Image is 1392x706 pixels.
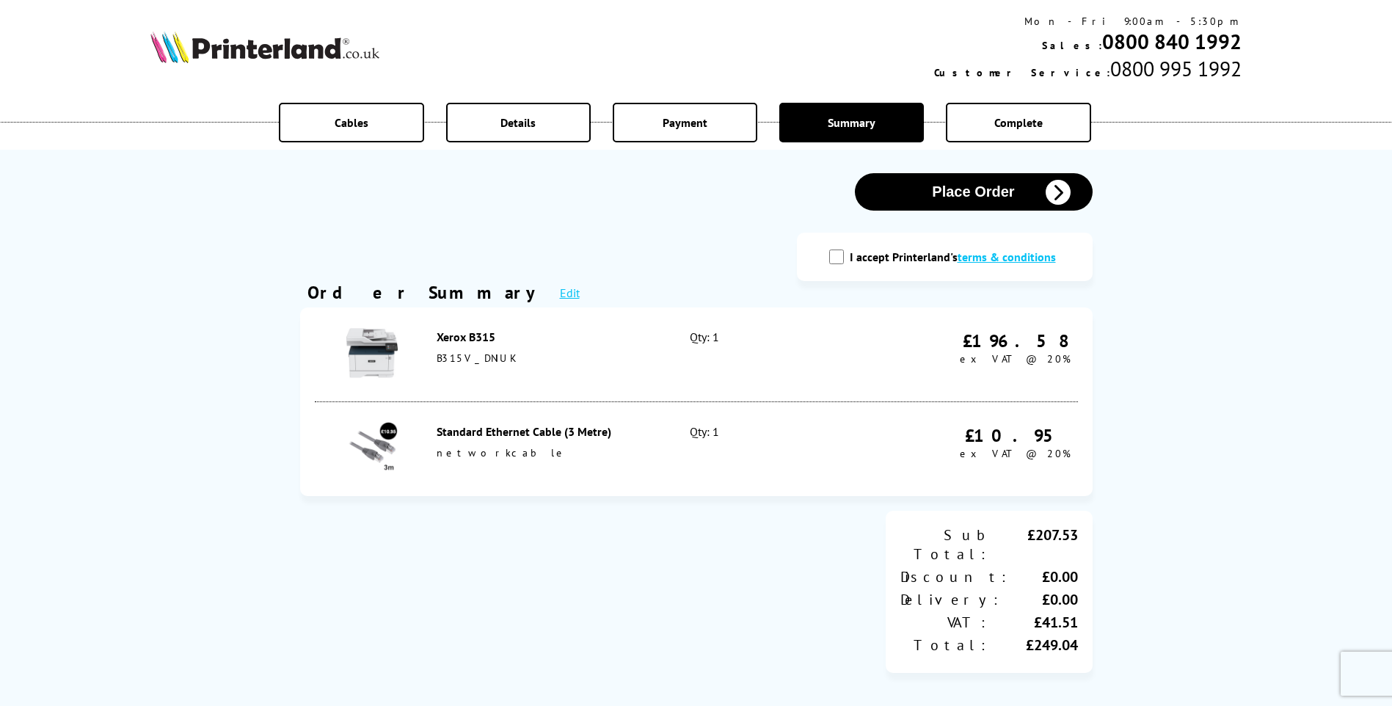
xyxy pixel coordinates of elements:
div: Discount: [900,567,1010,586]
div: £207.53 [989,525,1078,564]
div: Mon - Fri 9:00am - 5:30pm [934,15,1242,28]
img: Printerland Logo [150,31,379,63]
img: Xerox B315 [346,327,398,379]
span: Customer Service: [934,66,1110,79]
div: £41.51 [989,613,1078,632]
a: 0800 840 1992 [1102,28,1242,55]
div: £0.00 [1010,567,1078,586]
span: Complete [994,115,1043,130]
div: Qty: 1 [690,424,842,474]
div: VAT: [900,613,989,632]
div: £249.04 [989,636,1078,655]
div: £0.00 [1002,590,1078,609]
div: Standard Ethernet Cable (3 Metre) [437,424,658,439]
span: Sales: [1042,39,1102,52]
div: networkcable [437,446,658,459]
div: £196.58 [960,330,1071,352]
span: Details [500,115,536,130]
div: Sub Total: [900,525,989,564]
span: Summary [828,115,875,130]
img: Standard Ethernet Cable (3 Metre) [346,422,398,473]
span: Payment [663,115,707,130]
div: £10.95 [960,424,1071,447]
div: Xerox B315 [437,330,658,344]
label: I accept Printerland's [850,250,1063,264]
div: Total: [900,636,989,655]
div: B315V_DNIUK [437,352,658,365]
button: Place Order [855,173,1093,211]
div: Qty: 1 [690,330,842,379]
div: Delivery: [900,590,1002,609]
div: Order Summary [307,281,545,304]
a: Edit [560,285,580,300]
span: ex VAT @ 20% [960,352,1071,365]
span: ex VAT @ 20% [960,447,1071,460]
span: 0800 995 1992 [1110,55,1242,82]
a: modal_tc [958,250,1056,264]
span: Cables [335,115,368,130]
